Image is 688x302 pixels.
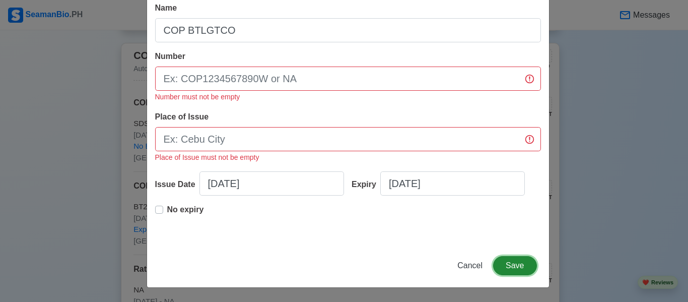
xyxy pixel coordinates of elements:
[457,261,483,270] span: Cancel
[155,18,541,42] input: Ex: COP Medical First Aid (VI/4)
[155,93,240,101] small: Number must not be empty
[155,4,177,12] span: Name
[155,127,541,151] input: Ex: Cebu City
[167,204,204,216] p: No expiry
[451,256,489,275] button: Cancel
[493,256,536,275] button: Save
[155,112,209,121] span: Place of Issue
[155,178,199,191] div: Issue Date
[155,153,259,161] small: Place of Issue must not be empty
[352,178,380,191] div: Expiry
[155,52,185,61] span: Number
[155,67,541,91] input: Ex: COP1234567890W or NA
